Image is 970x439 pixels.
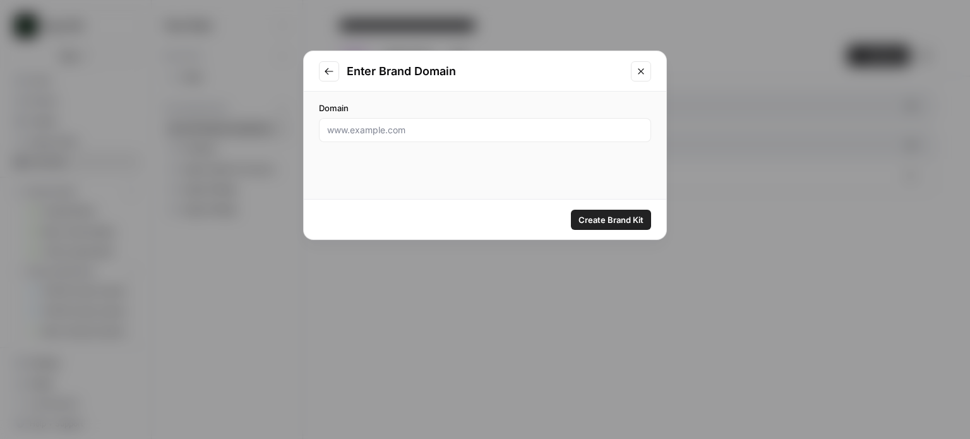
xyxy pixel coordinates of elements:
[571,210,651,230] button: Create Brand Kit
[347,63,623,80] h2: Enter Brand Domain
[319,61,339,81] button: Go to previous step
[327,124,643,136] input: www.example.com
[631,61,651,81] button: Close modal
[578,213,644,226] span: Create Brand Kit
[319,102,651,114] label: Domain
